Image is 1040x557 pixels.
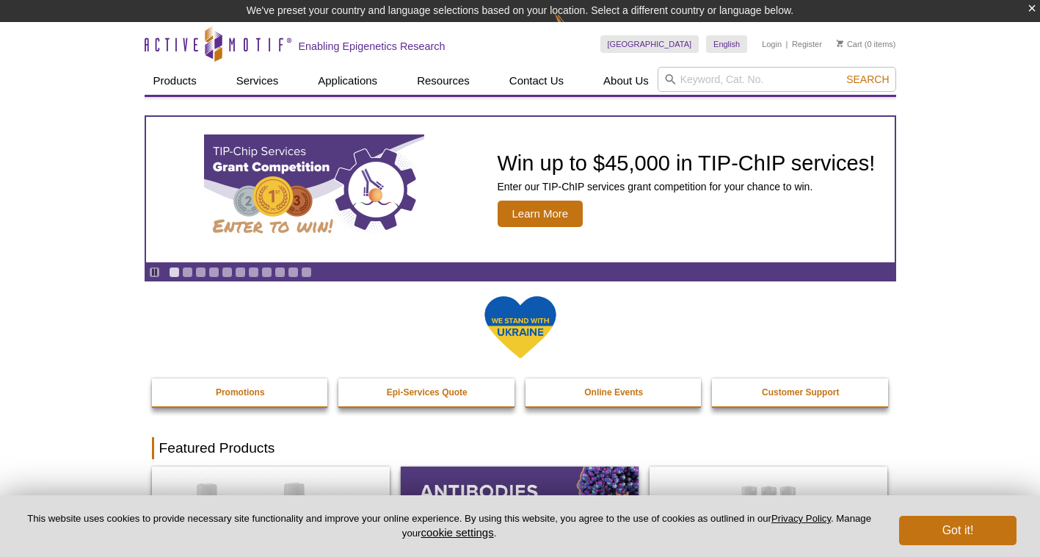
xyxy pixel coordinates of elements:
a: Go to slide 6 [235,267,246,278]
a: Contact Us [501,67,572,95]
a: Go to slide 2 [182,267,193,278]
a: Go to slide 7 [248,267,259,278]
button: cookie settings [421,526,493,539]
a: Register [792,39,822,49]
a: Applications [309,67,386,95]
a: Resources [408,67,479,95]
span: Learn More [498,201,583,227]
h2: Win up to $45,000 in TIP-ChIP services! [498,152,876,174]
a: Online Events [526,378,703,406]
a: Toggle autoplay [149,267,160,278]
a: Login [762,39,782,49]
h2: Featured Products [152,437,889,459]
a: Privacy Policy [771,513,831,524]
p: Enter our TIP-ChIP services grant competition for your chance to win. [498,180,876,193]
a: Go to slide 9 [274,267,286,278]
strong: Epi-Services Quote [387,387,468,398]
a: Go to slide 10 [288,267,299,278]
a: Products [145,67,206,95]
a: Go to slide 8 [261,267,272,278]
span: Search [846,73,889,85]
a: Services [228,67,288,95]
strong: Customer Support [762,387,839,398]
img: Your Cart [837,40,843,47]
a: Customer Support [712,378,890,406]
a: [GEOGRAPHIC_DATA] [600,35,699,53]
a: Go to slide 5 [222,267,233,278]
img: TIP-ChIP Services Grant Competition [204,134,424,245]
a: Go to slide 4 [208,267,219,278]
input: Keyword, Cat. No. [658,67,896,92]
article: TIP-ChIP Services Grant Competition [146,117,895,262]
a: TIP-ChIP Services Grant Competition Win up to $45,000 in TIP-ChIP services! Enter our TIP-ChIP se... [146,117,895,262]
a: Promotions [152,378,330,406]
a: Go to slide 3 [195,267,206,278]
a: Go to slide 1 [169,267,180,278]
strong: Promotions [216,387,265,398]
h2: Enabling Epigenetics Research [299,40,446,53]
a: Epi-Services Quote [338,378,516,406]
img: Change Here [554,11,593,46]
p: This website uses cookies to provide necessary site functionality and improve your online experie... [23,512,875,540]
a: English [706,35,747,53]
button: Got it! [899,516,1017,545]
a: Go to slide 11 [301,267,312,278]
img: We Stand With Ukraine [484,295,557,360]
strong: Online Events [584,387,643,398]
a: About Us [594,67,658,95]
li: (0 items) [837,35,896,53]
button: Search [842,73,893,86]
a: Cart [837,39,862,49]
li: | [786,35,788,53]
